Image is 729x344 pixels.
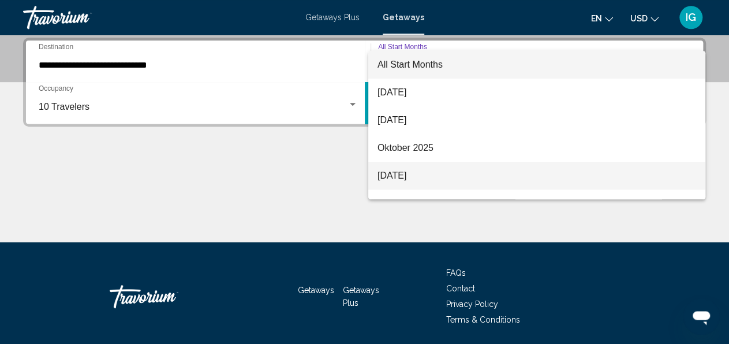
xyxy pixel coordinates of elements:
[377,106,696,134] span: [DATE]
[377,190,696,217] span: Dezember 2025
[377,60,443,69] span: All Start Months
[377,79,696,106] span: [DATE]
[377,134,696,162] span: Oktober 2025
[377,162,696,190] span: [DATE]
[683,298,720,335] iframe: Schaltfläche zum Öffnen des Messaging-Fensters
